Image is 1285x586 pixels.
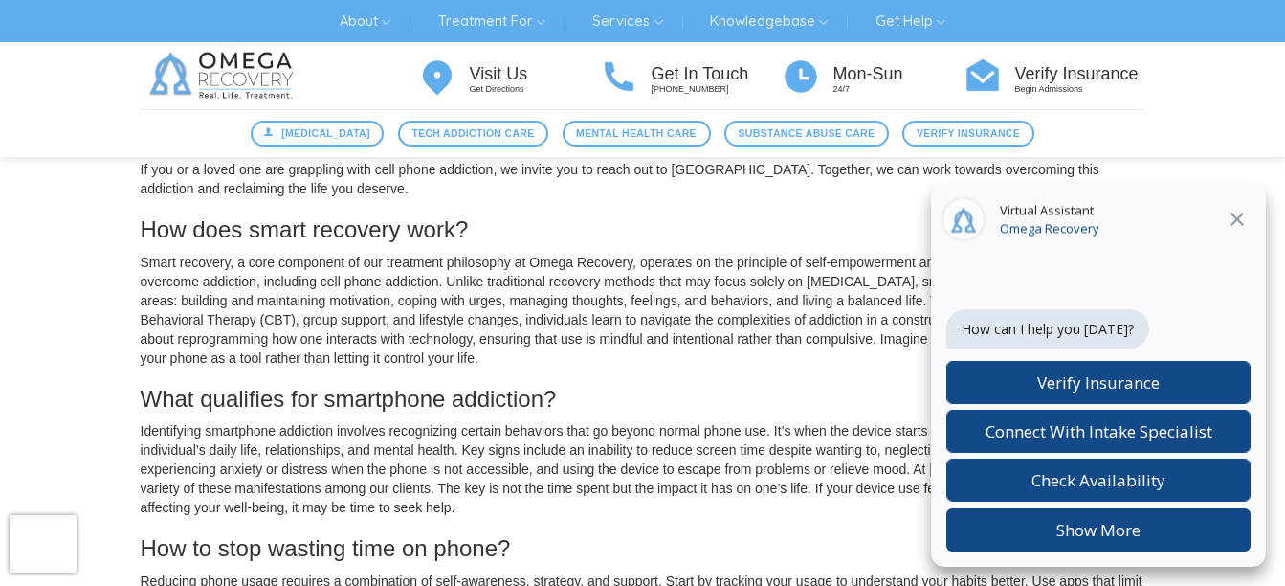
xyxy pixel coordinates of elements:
a: Get In Touch [PHONE_NUMBER] [600,56,782,97]
span: Mental Health Care [576,125,697,142]
a: Visit Us Get Directions [418,56,600,97]
span: Tech Addiction Care [411,125,534,142]
a: Substance Abuse Care [724,121,889,146]
a: Verify Insurance Begin Admissions [964,56,1145,97]
a: About [325,6,405,36]
img: Omega Recovery [141,42,308,109]
span: Substance Abuse Care [739,125,875,142]
p: Get Directions [470,83,600,96]
p: Identifying smartphone addiction involves recognizing certain behaviors that go beyond normal pho... [141,421,1145,517]
a: Services [578,6,676,36]
span: [MEDICAL_DATA] [281,125,370,142]
p: Begin Admissions [1015,83,1145,96]
h4: Visit Us [470,65,600,84]
h4: Mon-Sun [833,65,964,84]
a: Mental Health Care [563,121,711,146]
h3: How to stop wasting time on phone? [141,536,1145,561]
a: [MEDICAL_DATA] [251,121,384,146]
a: Verify Insurance [902,121,1033,146]
a: Tech Addiction Care [398,121,548,146]
a: Treatment For [424,6,560,36]
p: [PHONE_NUMBER] [652,83,782,96]
iframe: reCAPTCHA [10,515,77,573]
p: If you or a loved one are grappling with cell phone addiction, we invite you to reach out to [GEO... [141,160,1145,198]
h3: What qualifies for smartphone addiction? [141,387,1145,412]
h4: Get In Touch [652,65,782,84]
h3: How does smart recovery work? [141,217,1145,242]
a: Get Help [861,6,960,36]
p: 24/7 [833,83,964,96]
a: Knowledgebase [696,6,842,36]
h4: Verify Insurance [1015,65,1145,84]
p: Smart recovery, a core component of our treatment philosophy at Omega Recovery, operates on the p... [141,253,1145,368]
span: Verify Insurance [917,125,1020,142]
